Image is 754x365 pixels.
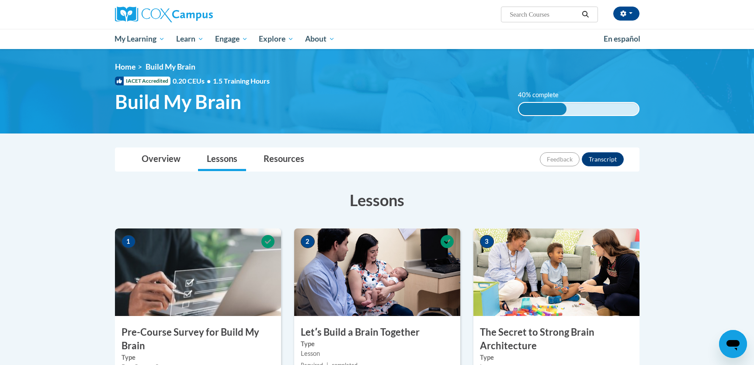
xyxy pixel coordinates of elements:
a: Overview [133,148,189,171]
a: En español [598,30,646,48]
span: 1 [122,235,136,248]
span: My Learning [115,34,165,44]
span: Engage [215,34,248,44]
span: 0.20 CEUs [173,76,213,86]
button: Account Settings [613,7,639,21]
span: About [305,34,335,44]
a: Resources [255,148,313,171]
h3: Lessons [115,189,639,211]
button: Search [579,9,592,20]
button: Feedback [540,152,580,166]
a: About [299,29,341,49]
img: Course Image [473,228,639,316]
label: 40% complete [518,90,568,100]
span: 2 [301,235,315,248]
iframe: Button to launch messaging window [719,330,747,358]
a: Explore [253,29,299,49]
span: IACET Accredited [115,77,170,85]
a: Engage [209,29,254,49]
span: Learn [176,34,204,44]
span: 3 [480,235,494,248]
a: My Learning [109,29,171,49]
div: Lesson [301,349,454,358]
a: Lessons [198,148,246,171]
span: En español [604,34,640,43]
a: Learn [170,29,209,49]
label: Type [301,339,454,349]
button: Transcript [582,152,624,166]
span: Explore [259,34,294,44]
a: Cox Campus [115,7,281,22]
div: Main menu [102,29,653,49]
a: Home [115,62,136,71]
div: 40% complete [519,103,566,115]
h3: The Secret to Strong Brain Architecture [473,326,639,353]
span: 1.5 Training Hours [213,77,270,85]
span: Build My Brain [115,90,241,113]
span: Build My Brain [146,62,195,71]
span: • [207,77,211,85]
label: Type [480,353,633,362]
h3: Pre-Course Survey for Build My Brain [115,326,281,353]
img: Cox Campus [115,7,213,22]
label: Type [122,353,274,362]
img: Course Image [115,228,281,316]
h3: Letʹs Build a Brain Together [294,326,460,339]
img: Course Image [294,228,460,316]
input: Search Courses [509,9,579,20]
